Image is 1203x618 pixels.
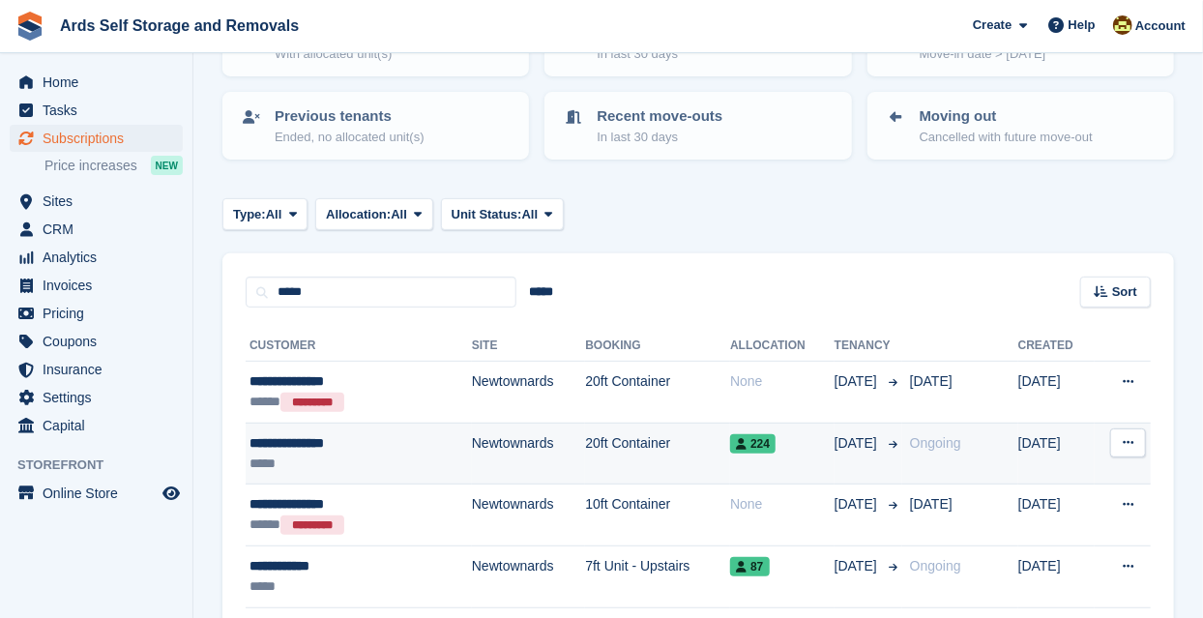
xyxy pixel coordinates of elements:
[315,198,433,230] button: Allocation: All
[44,157,137,175] span: Price increases
[910,496,953,512] span: [DATE]
[472,423,585,485] td: Newtownards
[910,558,961,574] span: Ongoing
[151,156,183,175] div: NEW
[275,44,392,64] p: With allocated unit(s)
[910,373,953,389] span: [DATE]
[472,485,585,546] td: Newtownards
[585,485,730,546] td: 10ft Container
[973,15,1012,35] span: Create
[546,94,849,158] a: Recent move-outs In last 30 days
[43,412,159,439] span: Capital
[835,556,881,576] span: [DATE]
[730,494,835,515] div: None
[43,244,159,271] span: Analytics
[44,155,183,176] a: Price increases NEW
[585,362,730,424] td: 20ft Container
[43,97,159,124] span: Tasks
[472,331,585,362] th: Site
[43,356,159,383] span: Insurance
[17,456,192,475] span: Storefront
[1018,362,1095,424] td: [DATE]
[10,328,183,355] a: menu
[10,384,183,411] a: menu
[10,300,183,327] a: menu
[920,105,1093,128] p: Moving out
[43,125,159,152] span: Subscriptions
[233,205,266,224] span: Type:
[10,412,183,439] a: menu
[275,105,425,128] p: Previous tenants
[920,128,1093,147] p: Cancelled with future move-out
[1018,546,1095,608] td: [DATE]
[43,328,159,355] span: Coupons
[585,331,730,362] th: Booking
[43,216,159,243] span: CRM
[15,12,44,41] img: stora-icon-8386f47178a22dfd0bd8f6a31ec36ba5ce8667c1dd55bd0f319d3a0aa187defe.svg
[869,94,1172,158] a: Moving out Cancelled with future move-out
[43,188,159,215] span: Sites
[52,10,307,42] a: Ards Self Storage and Removals
[585,423,730,485] td: 20ft Container
[730,557,769,576] span: 87
[10,480,183,507] a: menu
[730,434,776,454] span: 224
[1113,15,1132,35] img: Mark McFerran
[10,244,183,271] a: menu
[1069,15,1096,35] span: Help
[920,44,1058,64] p: Move-in date > [DATE]
[10,125,183,152] a: menu
[452,205,522,224] span: Unit Status:
[910,435,961,451] span: Ongoing
[835,371,881,392] span: [DATE]
[597,128,722,147] p: In last 30 days
[10,216,183,243] a: menu
[730,331,835,362] th: Allocation
[1018,331,1095,362] th: Created
[266,205,282,224] span: All
[597,44,713,64] p: In last 30 days
[441,198,564,230] button: Unit Status: All
[43,69,159,96] span: Home
[10,188,183,215] a: menu
[43,480,159,507] span: Online Store
[246,331,472,362] th: Customer
[222,198,308,230] button: Type: All
[10,97,183,124] a: menu
[1112,282,1137,302] span: Sort
[43,384,159,411] span: Settings
[10,356,183,383] a: menu
[730,371,835,392] div: None
[835,433,881,454] span: [DATE]
[10,272,183,299] a: menu
[585,546,730,608] td: 7ft Unit - Upstairs
[472,362,585,424] td: Newtownards
[1135,16,1186,36] span: Account
[472,546,585,608] td: Newtownards
[160,482,183,505] a: Preview store
[275,128,425,147] p: Ended, no allocated unit(s)
[1018,423,1095,485] td: [DATE]
[43,272,159,299] span: Invoices
[835,494,881,515] span: [DATE]
[391,205,407,224] span: All
[1018,485,1095,546] td: [DATE]
[522,205,539,224] span: All
[835,331,902,362] th: Tenancy
[597,105,722,128] p: Recent move-outs
[224,94,527,158] a: Previous tenants Ended, no allocated unit(s)
[43,300,159,327] span: Pricing
[326,205,391,224] span: Allocation:
[10,69,183,96] a: menu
